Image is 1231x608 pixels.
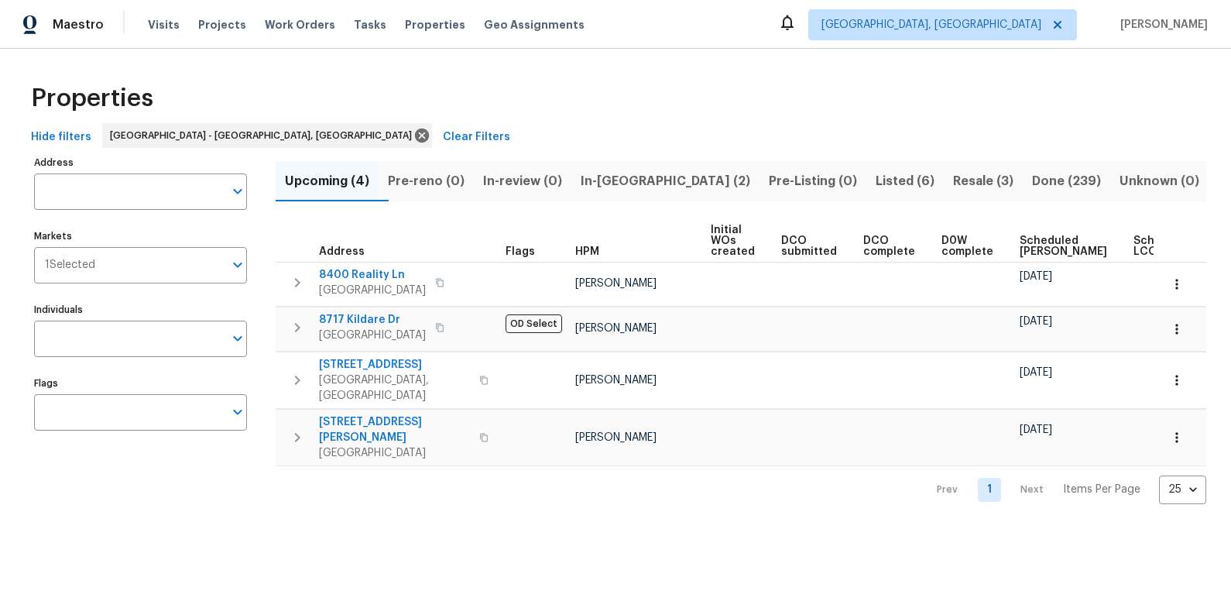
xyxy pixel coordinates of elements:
span: Upcoming (4) [285,170,369,192]
span: [PERSON_NAME] [575,323,657,334]
span: Scheduled LCO [1133,235,1192,257]
div: 25 [1159,469,1206,510]
span: Listed (6) [876,170,934,192]
span: [DATE] [1020,271,1052,282]
button: Open [227,401,249,423]
span: 8400 Reality Ln [319,267,426,283]
span: [DATE] [1020,424,1052,435]
span: Pre-reno (0) [388,170,465,192]
span: DCO complete [863,235,915,257]
label: Address [34,158,247,167]
span: Resale (3) [953,170,1013,192]
span: Visits [148,17,180,33]
span: Work Orders [265,17,335,33]
span: Unknown (0) [1120,170,1199,192]
span: DCO submitted [781,235,837,257]
span: In-[GEOGRAPHIC_DATA] (2) [581,170,750,192]
label: Individuals [34,305,247,314]
span: [GEOGRAPHIC_DATA], [GEOGRAPHIC_DATA] [319,373,470,404]
span: Properties [31,91,153,106]
button: Clear Filters [437,123,516,152]
span: Projects [198,17,246,33]
button: Open [227,328,249,349]
span: Flags [506,246,535,257]
span: Properties [405,17,465,33]
span: [GEOGRAPHIC_DATA] [319,283,426,298]
span: Scheduled [PERSON_NAME] [1020,235,1107,257]
span: Initial WOs created [711,225,755,257]
span: Maestro [53,17,104,33]
span: [GEOGRAPHIC_DATA], [GEOGRAPHIC_DATA] [821,17,1041,33]
span: Done (239) [1032,170,1101,192]
span: [PERSON_NAME] [1114,17,1208,33]
span: [PERSON_NAME] [575,375,657,386]
span: [DATE] [1020,316,1052,327]
nav: Pagination Navigation [922,476,1206,504]
span: Geo Assignments [484,17,585,33]
span: Hide filters [31,128,91,147]
span: [GEOGRAPHIC_DATA] [319,328,426,343]
span: Pre-Listing (0) [769,170,857,192]
span: OD Select [506,314,562,333]
button: Open [227,254,249,276]
span: [PERSON_NAME] [575,278,657,289]
div: [GEOGRAPHIC_DATA] - [GEOGRAPHIC_DATA], [GEOGRAPHIC_DATA] [102,123,432,148]
span: HPM [575,246,599,257]
span: Tasks [354,19,386,30]
span: Clear Filters [443,128,510,147]
label: Flags [34,379,247,388]
span: [PERSON_NAME] [575,432,657,443]
a: Goto page 1 [978,478,1001,502]
span: [GEOGRAPHIC_DATA] [319,445,470,461]
span: [STREET_ADDRESS] [319,357,470,373]
span: [STREET_ADDRESS][PERSON_NAME] [319,414,470,445]
button: Hide filters [25,123,98,152]
span: [DATE] [1020,367,1052,378]
span: 8717 Kildare Dr [319,312,426,328]
span: 1 Selected [45,259,95,272]
span: [GEOGRAPHIC_DATA] - [GEOGRAPHIC_DATA], [GEOGRAPHIC_DATA] [110,128,418,143]
label: Markets [34,232,247,241]
span: Address [319,246,365,257]
button: Open [227,180,249,202]
span: In-review (0) [483,170,562,192]
p: Items Per Page [1063,482,1140,497]
span: D0W complete [941,235,993,257]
